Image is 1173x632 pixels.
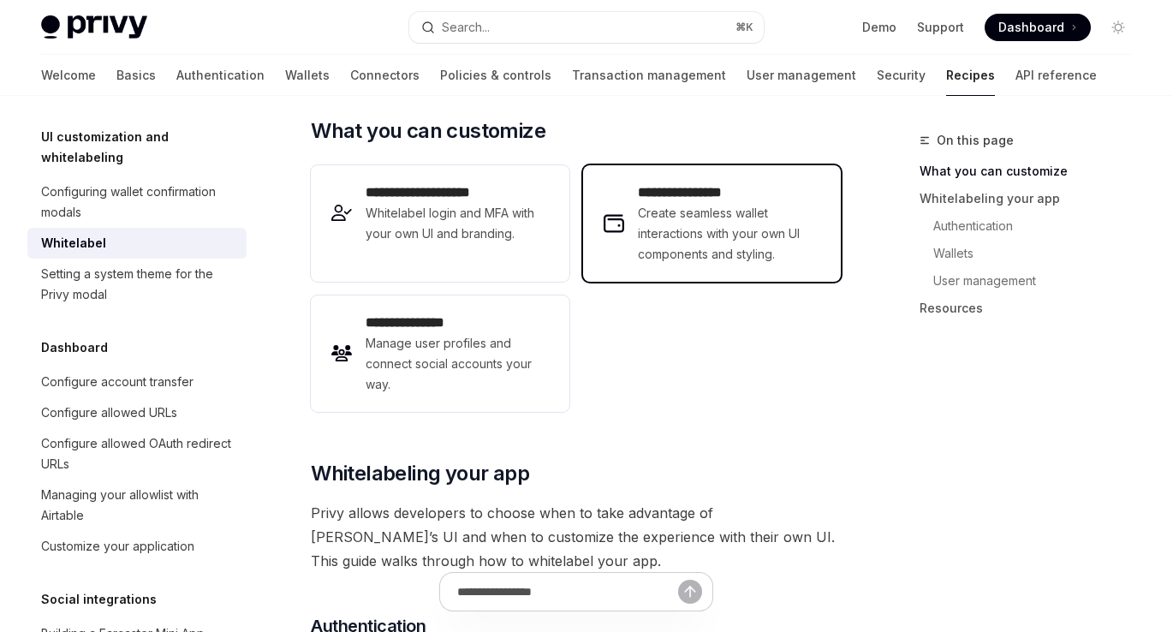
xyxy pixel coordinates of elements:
[311,460,529,487] span: Whitelabeling your app
[41,15,147,39] img: light logo
[933,212,1146,240] a: Authentication
[41,589,157,610] h5: Social integrations
[735,21,753,34] span: ⌘ K
[350,55,420,96] a: Connectors
[583,165,841,282] a: **** **** **** *Create seamless wallet interactions with your own UI components and styling.
[917,19,964,36] a: Support
[116,55,156,96] a: Basics
[920,185,1146,212] a: Whitelabeling your app
[937,130,1014,151] span: On this page
[933,240,1146,267] a: Wallets
[440,55,551,96] a: Policies & controls
[442,17,490,38] div: Search...
[366,333,548,395] span: Manage user profiles and connect social accounts your way.
[409,12,764,43] button: Search...⌘K
[366,203,548,244] span: Whitelabel login and MFA with your own UI and branding.
[176,55,265,96] a: Authentication
[920,295,1146,322] a: Resources
[41,55,96,96] a: Welcome
[1015,55,1097,96] a: API reference
[27,259,247,310] a: Setting a system theme for the Privy modal
[41,536,194,557] div: Customize your application
[41,402,177,423] div: Configure allowed URLs
[638,203,820,265] span: Create seamless wallet interactions with your own UI components and styling.
[27,397,247,428] a: Configure allowed URLs
[41,485,236,526] div: Managing your allowlist with Airtable
[311,117,545,145] span: What you can customize
[311,501,841,573] span: Privy allows developers to choose when to take advantage of [PERSON_NAME]’s UI and when to custom...
[285,55,330,96] a: Wallets
[27,428,247,480] a: Configure allowed OAuth redirect URLs
[678,580,702,604] button: Send message
[41,182,236,223] div: Configuring wallet confirmation modals
[933,267,1146,295] a: User management
[41,337,108,358] h5: Dashboard
[41,264,236,305] div: Setting a system theme for the Privy modal
[41,127,247,168] h5: UI customization and whitelabeling
[920,158,1146,185] a: What you can customize
[985,14,1091,41] a: Dashboard
[27,531,247,562] a: Customize your application
[1105,14,1132,41] button: Toggle dark mode
[41,372,194,392] div: Configure account transfer
[862,19,896,36] a: Demo
[747,55,856,96] a: User management
[27,228,247,259] a: Whitelabel
[572,55,726,96] a: Transaction management
[41,233,106,253] div: Whitelabel
[946,55,995,96] a: Recipes
[27,176,247,228] a: Configuring wallet confirmation modals
[41,433,236,474] div: Configure allowed OAuth redirect URLs
[998,19,1064,36] span: Dashboard
[27,480,247,531] a: Managing your allowlist with Airtable
[27,367,247,397] a: Configure account transfer
[311,295,569,412] a: **** **** *****Manage user profiles and connect social accounts your way.
[877,55,926,96] a: Security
